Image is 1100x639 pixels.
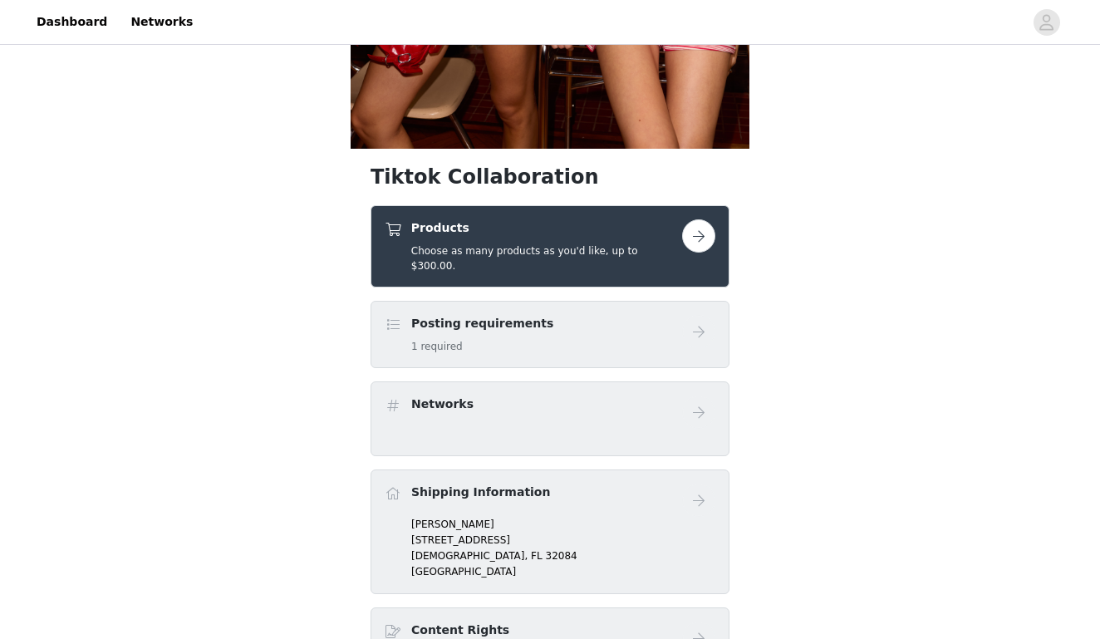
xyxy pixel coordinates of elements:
[411,339,553,354] h5: 1 required
[411,315,553,332] h4: Posting requirements
[411,533,715,548] p: [STREET_ADDRESS]
[371,205,729,288] div: Products
[371,381,729,456] div: Networks
[120,3,203,41] a: Networks
[411,219,682,237] h4: Products
[531,550,543,562] span: FL
[371,301,729,368] div: Posting requirements
[411,550,528,562] span: [DEMOGRAPHIC_DATA],
[411,484,550,501] h4: Shipping Information
[27,3,117,41] a: Dashboard
[371,469,729,595] div: Shipping Information
[1039,9,1054,36] div: avatar
[546,550,577,562] span: 32084
[411,564,715,579] p: [GEOGRAPHIC_DATA]
[411,396,474,413] h4: Networks
[411,517,715,532] p: [PERSON_NAME]
[411,243,682,273] h5: Choose as many products as you'd like, up to $300.00.
[411,622,509,639] h4: Content Rights
[371,162,729,192] h1: Tiktok Collaboration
